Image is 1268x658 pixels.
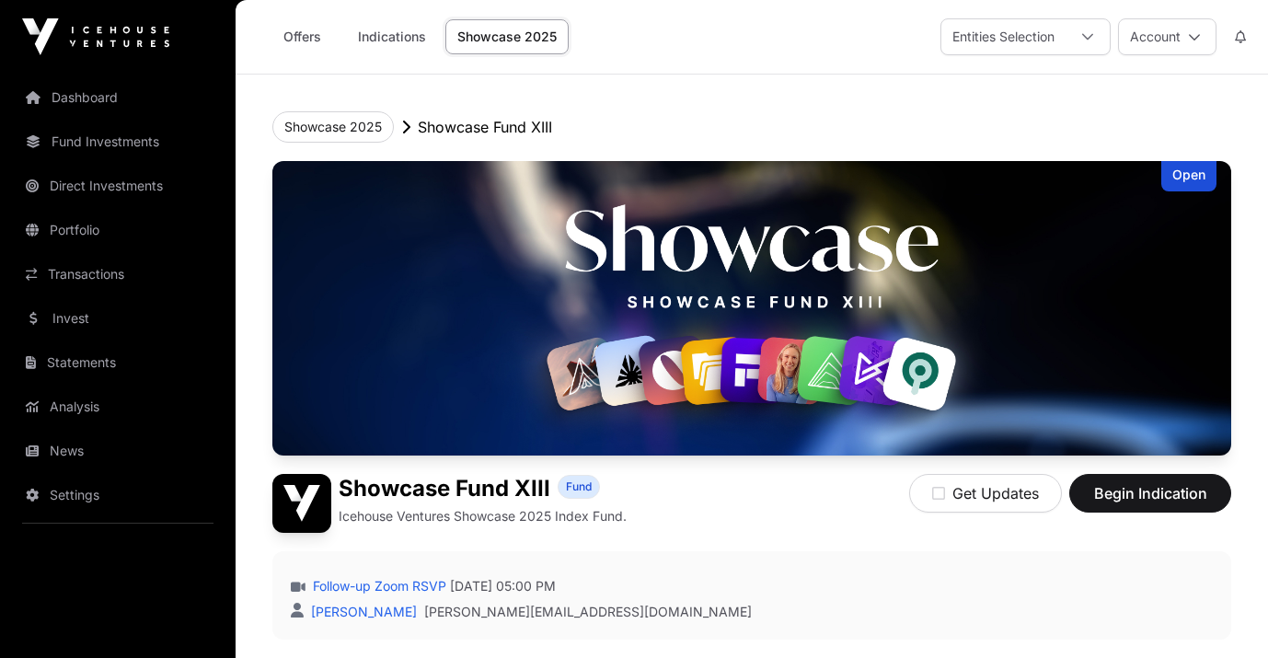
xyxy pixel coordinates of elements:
iframe: Chat Widget [1176,570,1268,658]
div: Entities Selection [941,19,1066,54]
a: Dashboard [15,77,221,118]
h1: Showcase Fund XIII [339,474,550,503]
a: Offers [265,19,339,54]
div: Open [1161,161,1216,191]
a: Transactions [15,254,221,294]
a: Invest [15,298,221,339]
a: [PERSON_NAME] [307,604,417,619]
span: [DATE] 05:00 PM [450,577,556,595]
button: Account [1118,18,1216,55]
a: Begin Indication [1069,492,1231,511]
a: Direct Investments [15,166,221,206]
a: Statements [15,342,221,383]
img: Showcase Fund XIII [272,161,1231,456]
span: Begin Indication [1092,482,1208,504]
a: Settings [15,475,221,515]
span: Fund [566,479,592,494]
img: Icehouse Ventures Logo [22,18,169,55]
a: Portfolio [15,210,221,250]
button: Showcase 2025 [272,111,394,143]
img: Showcase Fund XIII [272,474,331,533]
a: [PERSON_NAME][EMAIL_ADDRESS][DOMAIN_NAME] [424,603,752,621]
p: Showcase Fund XIII [418,116,552,138]
a: Follow-up Zoom RSVP [309,577,446,595]
a: Analysis [15,387,221,427]
button: Get Updates [909,474,1062,513]
button: Begin Indication [1069,474,1231,513]
a: News [15,431,221,471]
a: Fund Investments [15,121,221,162]
a: Showcase 2025 [445,19,569,54]
p: Icehouse Ventures Showcase 2025 Index Fund. [339,507,627,525]
a: Indications [346,19,438,54]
